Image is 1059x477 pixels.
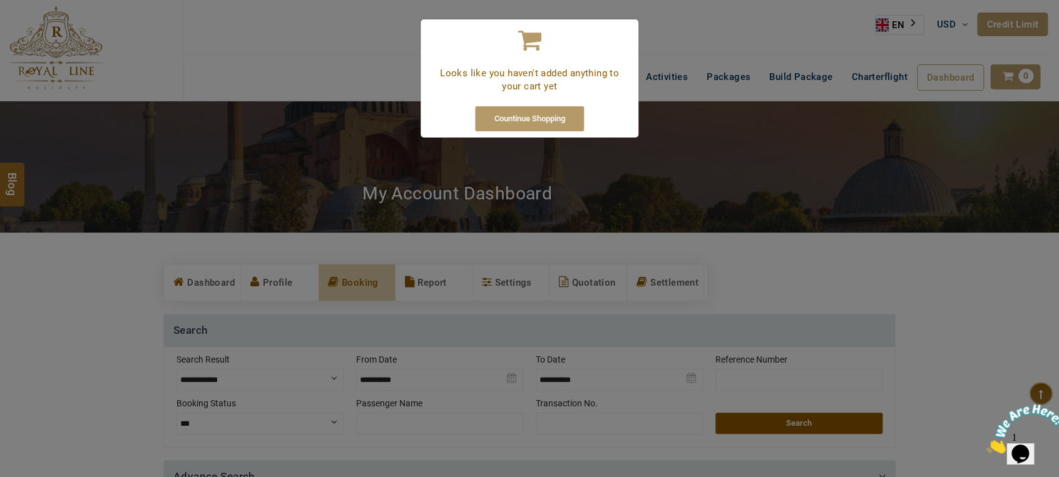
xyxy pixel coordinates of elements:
span: 1 [5,5,10,16]
img: Chat attention grabber [5,5,83,54]
iframe: chat widget [981,399,1059,458]
button: Countinue Shopping [475,106,584,131]
span: Looks like you haven't added anything to your cart yet [440,68,619,92]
